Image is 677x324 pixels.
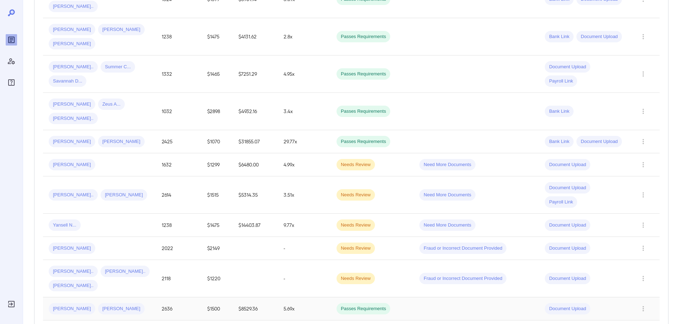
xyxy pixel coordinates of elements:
[419,245,506,252] span: Fraud or Incorrect Document Provided
[202,260,233,297] td: $1220
[545,245,590,252] span: Document Upload
[638,68,649,80] button: Row Actions
[156,55,201,93] td: 1332
[49,41,95,47] span: [PERSON_NAME]
[202,18,233,55] td: $1475
[337,71,390,78] span: Passes Requirements
[6,34,17,46] div: Reports
[98,138,145,145] span: [PERSON_NAME]
[101,64,135,70] span: Summer C...
[202,93,233,130] td: $2898
[278,18,331,55] td: 2.8x
[278,130,331,153] td: 29.77x
[576,33,622,40] span: Document Upload
[233,214,278,237] td: $14403.87
[101,192,147,198] span: [PERSON_NAME]
[49,245,95,252] span: [PERSON_NAME]
[337,108,390,115] span: Passes Requirements
[49,64,98,70] span: [PERSON_NAME]..
[545,185,590,191] span: Document Upload
[6,77,17,88] div: FAQ
[101,268,150,275] span: [PERSON_NAME]..
[49,101,95,108] span: [PERSON_NAME]
[419,192,475,198] span: Need More Documents
[576,138,622,145] span: Document Upload
[638,136,649,147] button: Row Actions
[98,101,125,108] span: Zeus A...
[638,219,649,231] button: Row Actions
[49,161,95,168] span: [PERSON_NAME]
[202,153,233,176] td: $1299
[49,222,81,229] span: Yansell N...
[545,161,590,168] span: Document Upload
[419,222,475,229] span: Need More Documents
[156,176,201,214] td: 2614
[638,273,649,284] button: Row Actions
[156,18,201,55] td: 1238
[337,161,375,168] span: Needs Review
[156,153,201,176] td: 1632
[337,275,375,282] span: Needs Review
[156,237,201,260] td: 2022
[6,55,17,67] div: Manage Users
[638,159,649,170] button: Row Actions
[278,260,331,297] td: -
[202,237,233,260] td: $2149
[49,192,98,198] span: [PERSON_NAME]..
[545,275,590,282] span: Document Upload
[233,93,278,130] td: $4932.16
[337,138,390,145] span: Passes Requirements
[233,297,278,320] td: $8529.36
[638,303,649,314] button: Row Actions
[337,33,390,40] span: Passes Requirements
[156,130,201,153] td: 2425
[233,130,278,153] td: $31855.07
[98,306,145,312] span: [PERSON_NAME]
[233,18,278,55] td: $4131.62
[545,108,574,115] span: Bank Link
[49,26,95,33] span: [PERSON_NAME]
[156,297,201,320] td: 2636
[202,214,233,237] td: $1475
[49,306,95,312] span: [PERSON_NAME]
[233,176,278,214] td: $5314.35
[156,214,201,237] td: 1238
[545,138,574,145] span: Bank Link
[49,115,98,122] span: [PERSON_NAME]..
[49,138,95,145] span: [PERSON_NAME]
[545,199,577,206] span: Payroll Link
[278,297,331,320] td: 5.69x
[545,78,577,85] span: Payroll Link
[278,93,331,130] td: 3.4x
[156,260,201,297] td: 2118
[202,130,233,153] td: $1070
[278,55,331,93] td: 4.95x
[337,222,375,229] span: Needs Review
[278,214,331,237] td: 9.77x
[156,93,201,130] td: 1032
[233,55,278,93] td: $7251.29
[202,55,233,93] td: $1465
[202,176,233,214] td: $1515
[6,298,17,310] div: Log Out
[49,282,98,289] span: [PERSON_NAME]..
[49,268,98,275] span: [PERSON_NAME]..
[278,237,331,260] td: -
[49,78,86,85] span: Savannah D...
[545,33,574,40] span: Bank Link
[337,306,390,312] span: Passes Requirements
[545,222,590,229] span: Document Upload
[419,161,475,168] span: Need More Documents
[419,275,506,282] span: Fraud or Incorrect Document Provided
[233,153,278,176] td: $6480.00
[337,192,375,198] span: Needs Review
[638,189,649,201] button: Row Actions
[545,64,590,70] span: Document Upload
[278,153,331,176] td: 4.99x
[278,176,331,214] td: 3.51x
[638,31,649,42] button: Row Actions
[638,243,649,254] button: Row Actions
[638,106,649,117] button: Row Actions
[545,306,590,312] span: Document Upload
[337,245,375,252] span: Needs Review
